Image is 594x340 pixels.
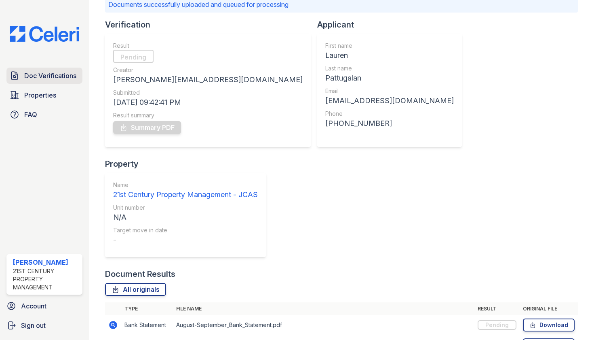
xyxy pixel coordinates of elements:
th: File name [173,302,474,315]
span: FAQ [24,110,37,119]
div: [DATE] 09:42:41 PM [113,97,303,108]
td: Bank Statement [121,315,173,335]
th: Result [474,302,520,315]
td: August-September_Bank_Statement.pdf [173,315,474,335]
a: FAQ [6,106,82,123]
span: Properties [24,90,56,100]
th: Type [121,302,173,315]
a: Account [3,298,86,314]
div: Creator [113,66,303,74]
div: Submitted [113,89,303,97]
div: Result summary [113,111,303,119]
img: CE_Logo_Blue-a8612792a0a2168367f1c8372b55b34899dd931a85d93a1a3d3e32e68fde9ad4.png [3,26,86,42]
div: [EMAIL_ADDRESS][DOMAIN_NAME] [325,95,454,106]
span: Sign out [21,321,46,330]
div: Unit number [113,204,258,212]
a: Name 21st Century Property Management - JCAS [113,181,258,200]
div: Property [105,158,272,170]
div: 21st Century Property Management - JCAS [113,189,258,200]
span: Account [21,301,46,311]
div: 21st Century Property Management [13,267,79,291]
div: Last name [325,64,454,72]
a: Doc Verifications [6,68,82,84]
div: Target move in date [113,226,258,234]
a: Download [523,319,575,331]
div: - [113,234,258,246]
div: Document Results [105,268,175,280]
div: [PHONE_NUMBER] [325,118,454,129]
div: Verification [105,19,317,30]
div: First name [325,42,454,50]
span: Doc Verifications [24,71,76,81]
div: Name [113,181,258,189]
div: N/A [113,212,258,223]
div: Phone [325,110,454,118]
div: Pending [478,320,516,330]
a: Properties [6,87,82,103]
div: [PERSON_NAME][EMAIL_ADDRESS][DOMAIN_NAME] [113,74,303,85]
div: Email [325,87,454,95]
a: Sign out [3,317,86,334]
div: [PERSON_NAME] [13,257,79,267]
th: Original file [520,302,578,315]
div: Result [113,42,303,50]
a: All originals [105,283,166,296]
div: Applicant [317,19,468,30]
div: Lauren [325,50,454,61]
div: Pending [113,50,154,63]
div: Pattugalan [325,72,454,84]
